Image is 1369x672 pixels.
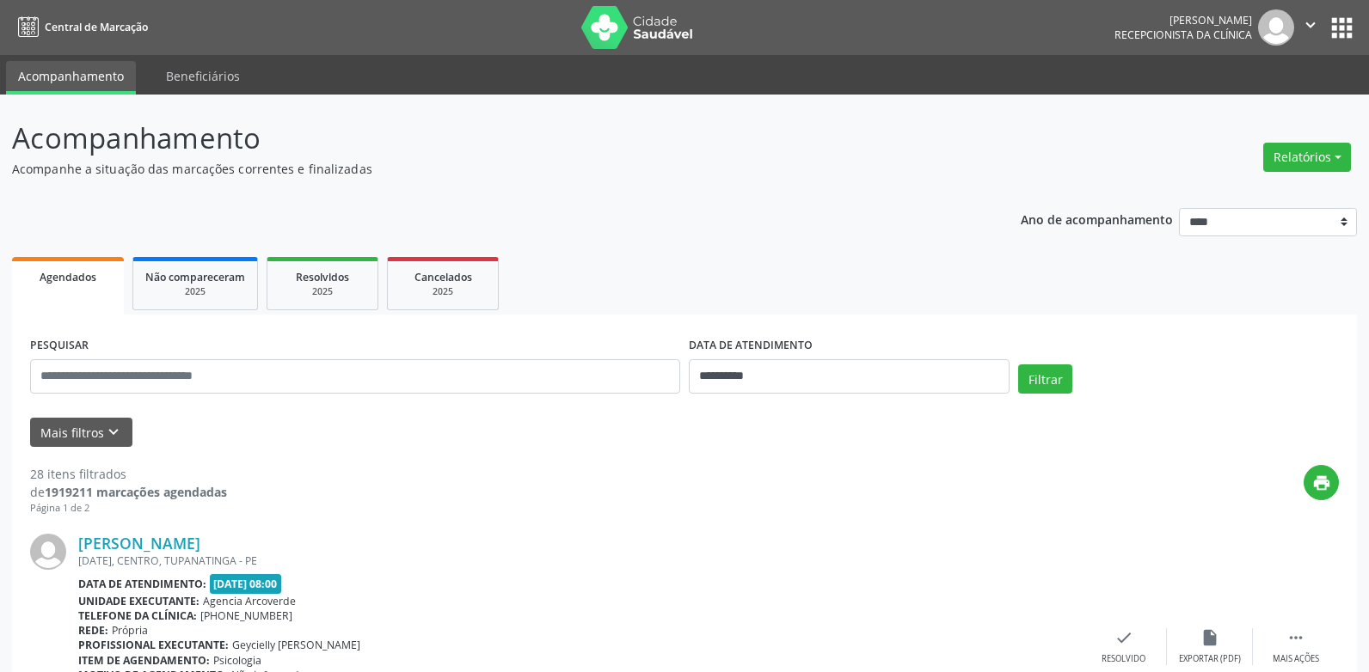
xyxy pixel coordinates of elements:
[1114,628,1133,647] i: check
[78,577,206,591] b: Data de atendimento:
[78,623,108,638] b: Rede:
[213,653,261,668] span: Psicologia
[78,608,197,623] b: Telefone da clínica:
[30,418,132,448] button: Mais filtroskeyboard_arrow_down
[210,574,282,594] span: [DATE] 08:00
[1301,15,1320,34] i: 
[30,465,227,483] div: 28 itens filtrados
[1258,9,1294,46] img: img
[1263,143,1351,172] button: Relatórios
[78,638,229,652] b: Profissional executante:
[145,285,245,298] div: 2025
[30,483,227,501] div: de
[78,534,200,553] a: [PERSON_NAME]
[30,333,89,359] label: PESQUISAR
[1273,653,1319,665] div: Mais ações
[30,534,66,570] img: img
[145,270,245,284] span: Não compareceram
[104,423,123,442] i: keyboard_arrow_down
[1312,473,1331,492] i: print
[232,638,360,652] span: Geycielly [PERSON_NAME]
[12,160,954,178] p: Acompanhe a situação das marcações correntes e finalizadas
[279,285,365,298] div: 2025
[1286,628,1305,647] i: 
[40,270,96,284] span: Agendados
[12,117,954,160] p: Acompanhamento
[1294,9,1327,46] button: 
[45,20,148,34] span: Central de Marcação
[1018,364,1072,394] button: Filtrar
[203,594,296,608] span: Agencia Arcoverde
[1200,628,1219,647] i: insert_drive_file
[78,653,210,668] b: Item de agendamento:
[12,13,148,41] a: Central de Marcação
[45,484,227,500] strong: 1919211 marcações agendadas
[6,61,136,95] a: Acompanhamento
[1179,653,1241,665] div: Exportar (PDF)
[296,270,349,284] span: Resolvidos
[200,608,292,623] span: [PHONE_NUMBER]
[1327,13,1357,43] button: apps
[414,270,472,284] span: Cancelados
[112,623,148,638] span: Própria
[1114,13,1252,27] div: [PERSON_NAME]
[689,333,813,359] label: DATA DE ATENDIMENTO
[78,594,200,608] b: Unidade executante:
[78,553,1081,568] div: [DATE], CENTRO, TUPANATINGA - PE
[1114,27,1252,42] span: Recepcionista da clínica
[1304,465,1339,500] button: print
[400,285,486,298] div: 2025
[1102,653,1145,665] div: Resolvido
[154,61,252,91] a: Beneficiários
[30,501,227,516] div: Página 1 de 2
[1021,208,1173,229] p: Ano de acompanhamento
